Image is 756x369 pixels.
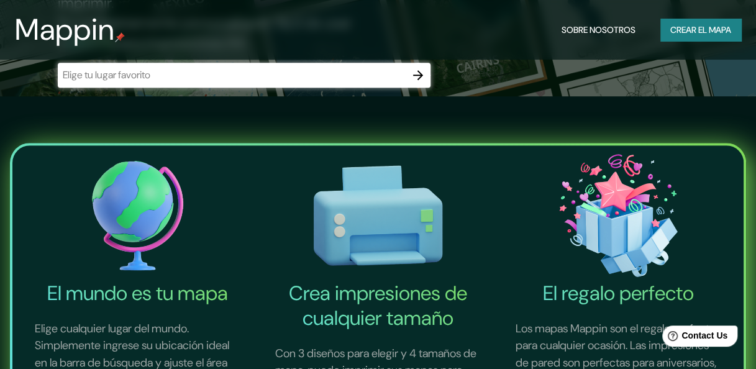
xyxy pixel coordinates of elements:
[20,281,255,306] h4: El mundo es tu mapa
[501,150,736,280] img: The Perfect Present-icon
[501,281,736,306] h4: El regalo perfecto
[562,22,635,38] font: Sobre nosotros
[20,150,255,280] img: The World is Your Map-icon
[557,19,640,42] button: Sobre nosotros
[260,281,496,330] h4: Crea impresiones de cualquier tamaño
[115,32,125,42] img: mappin-pin
[15,12,115,47] h3: Mappin
[58,68,406,82] input: Elige tu lugar favorito
[660,19,741,42] button: Crear el mapa
[670,22,731,38] font: Crear el mapa
[645,321,742,355] iframe: Help widget launcher
[260,150,496,280] img: Create Prints of Any Size-icon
